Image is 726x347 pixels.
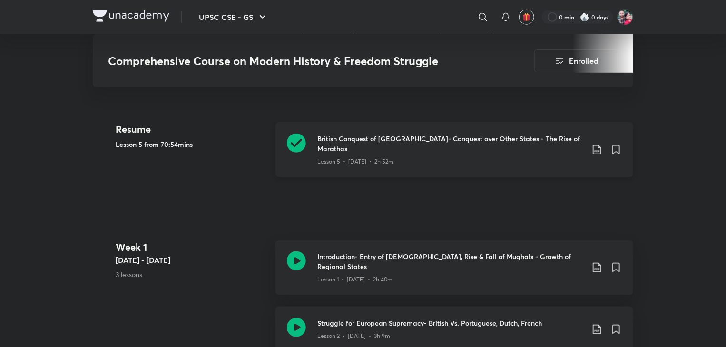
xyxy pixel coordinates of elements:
[534,49,618,72] button: Enrolled
[116,139,268,149] h5: Lesson 5 from 70:54mins
[108,54,481,68] h3: Comprehensive Course on Modern History & Freedom Struggle
[617,9,633,25] img: Akash Srivastava
[116,122,268,136] h4: Resume
[317,275,392,284] p: Lesson 1 • [DATE] • 2h 40m
[317,157,393,166] p: Lesson 5 • [DATE] • 2h 52m
[193,8,274,27] button: UPSC CSE - GS
[317,318,584,328] h3: Struggle for European Supremacy- British Vs. Portuguese, Dutch, French
[275,240,633,307] a: Introduction- Entry of [DEMOGRAPHIC_DATA], Rise & Fall of Mughals - Growth of Regional StatesLess...
[93,10,169,24] a: Company Logo
[116,270,268,280] p: 3 lessons
[317,134,584,154] h3: British Conquest of [GEOGRAPHIC_DATA]- Conquest over Other States - The Rise of Marathas
[317,332,390,340] p: Lesson 2 • [DATE] • 3h 9m
[275,122,633,189] a: British Conquest of [GEOGRAPHIC_DATA]- Conquest over Other States - The Rise of MarathasLesson 5 ...
[116,254,268,266] h5: [DATE] - [DATE]
[580,12,589,22] img: streak
[522,13,531,21] img: avatar
[519,10,534,25] button: avatar
[116,240,268,254] h4: Week 1
[317,251,584,271] h3: Introduction- Entry of [DEMOGRAPHIC_DATA], Rise & Fall of Mughals - Growth of Regional States
[93,10,169,22] img: Company Logo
